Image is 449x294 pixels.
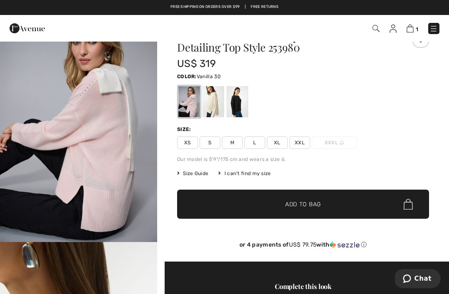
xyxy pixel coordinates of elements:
[10,24,45,32] a: 1ère Avenue
[289,241,317,248] span: US$ 79.75
[289,136,310,149] span: XXL
[177,282,429,292] div: Complete this look
[373,25,380,32] img: Search
[197,74,221,79] span: Vanilla 30
[202,86,224,117] div: Vanilla 30
[395,269,441,290] iframe: Opens a widget where you can chat to one of our agents
[170,4,240,10] a: Free shipping on orders over $99
[404,199,413,210] img: Bag.svg
[285,200,321,209] span: Add to Bag
[245,4,246,10] span: |
[244,136,265,149] span: L
[177,58,216,69] span: US$ 319
[222,136,243,149] span: M
[251,4,279,10] a: Free Returns
[177,241,429,252] div: or 4 payments ofUS$ 79.75withSezzle Click to learn more about Sezzle
[177,31,387,53] h1: Cashmere Crew Neck Top With Stud Detailing Top Style 253980
[177,136,198,149] span: XS
[340,141,344,145] img: ring-m.svg
[218,170,271,177] div: I can't find my size
[429,25,438,33] img: Menu
[416,26,418,32] span: 1
[178,86,200,117] div: Rose
[177,170,208,177] span: Size Guide
[177,241,429,249] div: or 4 payments of with
[407,25,414,32] img: Shopping Bag
[390,25,397,33] img: My Info
[267,136,288,149] span: XL
[177,156,429,163] div: Our model is 5'9"/175 cm and wears a size 6.
[177,126,193,133] div: Size:
[177,74,197,79] span: Color:
[10,20,45,37] img: 1ère Avenue
[407,23,418,33] a: 1
[200,136,220,149] span: S
[330,241,360,249] img: Sezzle
[227,86,248,117] div: Black
[177,190,429,219] button: Add to Bag
[312,136,357,149] span: XXXL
